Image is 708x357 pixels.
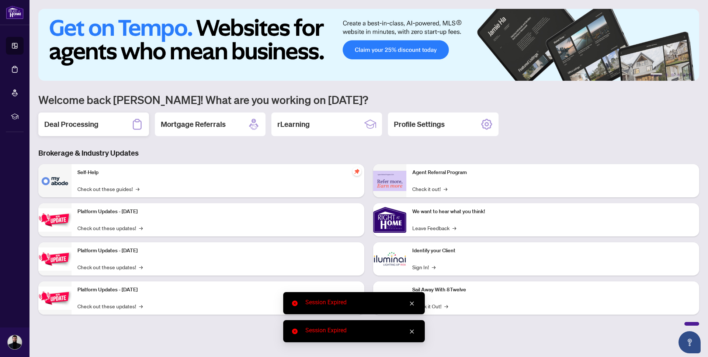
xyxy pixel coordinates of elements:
[452,224,456,232] span: →
[38,9,699,81] img: Slide 0
[373,242,406,275] img: Identify your Client
[432,263,435,271] span: →
[139,302,143,310] span: →
[139,224,143,232] span: →
[394,119,445,129] h2: Profile Settings
[409,301,414,306] span: close
[412,286,693,294] p: Sail Away With 8Twelve
[408,327,416,336] a: Close
[678,331,701,353] button: Open asap
[373,171,406,191] img: Agent Referral Program
[277,119,310,129] h2: rLearning
[444,185,447,193] span: →
[412,247,693,255] p: Identify your Client
[38,148,699,158] h3: Brokerage & Industry Updates
[444,302,448,310] span: →
[77,263,143,271] a: Check out these updates!→
[38,93,699,107] h1: Welcome back [PERSON_NAME]! What are you working on [DATE]?
[77,224,143,232] a: Check out these updates!→
[683,73,686,76] button: 5
[412,169,693,177] p: Agent Referral Program
[677,73,680,76] button: 4
[6,6,24,19] img: logo
[292,329,298,334] span: close-circle
[77,185,139,193] a: Check out these guides!→
[373,281,406,315] img: Sail Away With 8Twelve
[412,302,448,310] a: Check it Out!→
[77,247,358,255] p: Platform Updates - [DATE]
[665,73,668,76] button: 2
[373,203,406,236] img: We want to hear what you think!
[412,208,693,216] p: We want to hear what you think!
[38,208,72,232] img: Platform Updates - July 21, 2025
[292,301,298,306] span: close-circle
[409,329,414,334] span: close
[650,73,662,76] button: 1
[38,287,72,310] img: Platform Updates - June 23, 2025
[305,298,416,307] div: Session Expired
[44,119,98,129] h2: Deal Processing
[305,326,416,335] div: Session Expired
[412,224,456,232] a: Leave Feedback→
[689,73,692,76] button: 6
[412,263,435,271] a: Sign In!→
[77,286,358,294] p: Platform Updates - [DATE]
[77,169,358,177] p: Self-Help
[38,247,72,271] img: Platform Updates - July 8, 2025
[161,119,226,129] h2: Mortgage Referrals
[408,299,416,308] a: Close
[671,73,674,76] button: 3
[353,167,361,176] span: pushpin
[412,185,447,193] a: Check it out!→
[77,208,358,216] p: Platform Updates - [DATE]
[139,263,143,271] span: →
[8,335,22,349] img: Profile Icon
[38,164,72,197] img: Self-Help
[136,185,139,193] span: →
[77,302,143,310] a: Check out these updates!→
